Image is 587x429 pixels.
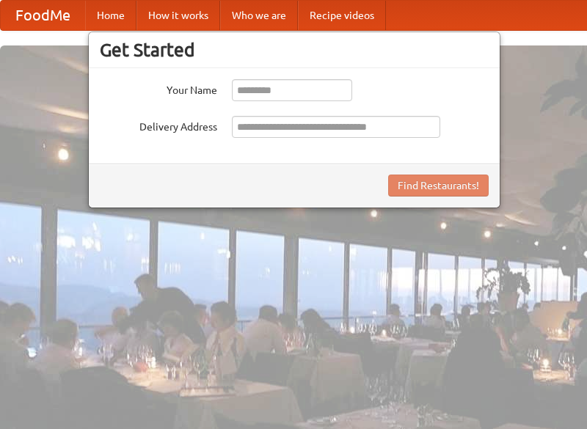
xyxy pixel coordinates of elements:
a: Home [85,1,136,30]
a: FoodMe [1,1,85,30]
a: Who we are [220,1,298,30]
h3: Get Started [100,39,489,61]
a: How it works [136,1,220,30]
a: Recipe videos [298,1,386,30]
label: Delivery Address [100,116,217,134]
button: Find Restaurants! [388,175,489,197]
label: Your Name [100,79,217,98]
